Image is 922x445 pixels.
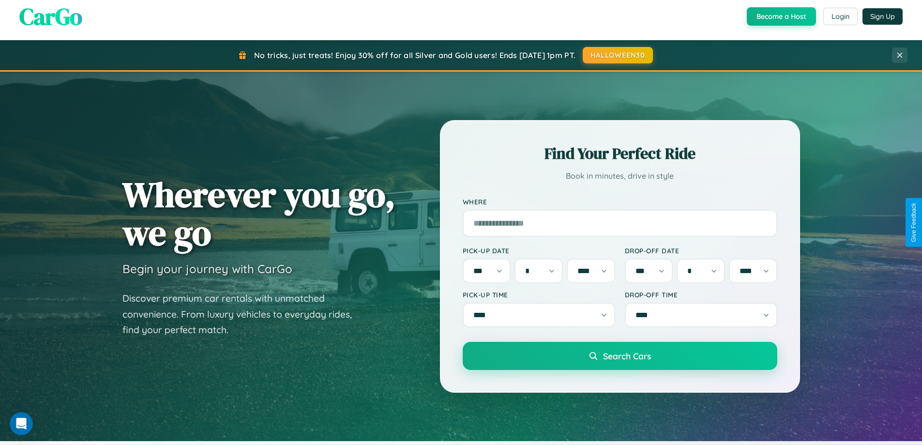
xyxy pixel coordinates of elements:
div: Give Feedback [910,203,917,242]
label: Drop-off Time [625,291,777,299]
span: No tricks, just treats! Enjoy 30% off for all Silver and Gold users! Ends [DATE] 1pm PT. [254,50,575,60]
button: Become a Host [747,7,816,26]
label: Where [463,198,777,206]
button: HALLOWEEN30 [583,47,653,63]
label: Pick-up Date [463,246,615,255]
button: Sign Up [862,8,903,25]
button: Search Cars [463,342,777,370]
h3: Begin your journey with CarGo [122,261,292,276]
button: Login [823,8,858,25]
h1: Wherever you go, we go [122,175,395,252]
span: Search Cars [603,351,651,361]
p: Discover premium car rentals with unmatched convenience. From luxury vehicles to everyday rides, ... [122,291,364,338]
h2: Find Your Perfect Ride [463,143,777,164]
span: CarGo [19,0,82,32]
label: Drop-off Date [625,246,777,255]
p: Book in minutes, drive in style [463,169,777,183]
label: Pick-up Time [463,291,615,299]
iframe: Intercom live chat [10,412,33,435]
